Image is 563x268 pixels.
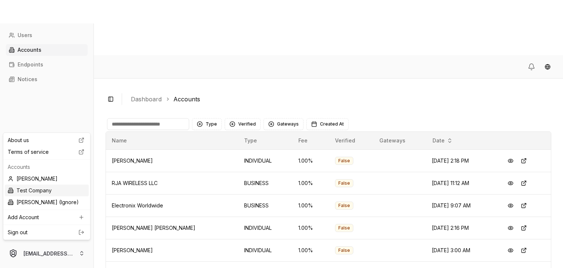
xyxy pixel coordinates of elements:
[5,134,89,146] a: About us
[5,185,89,196] div: Test Company
[5,173,89,185] div: [PERSON_NAME]
[5,211,89,223] a: Add Account
[8,163,86,171] p: Accounts
[5,146,89,158] a: Terms of service
[5,196,89,208] div: [PERSON_NAME] (Ignore)
[8,229,86,236] a: Sign out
